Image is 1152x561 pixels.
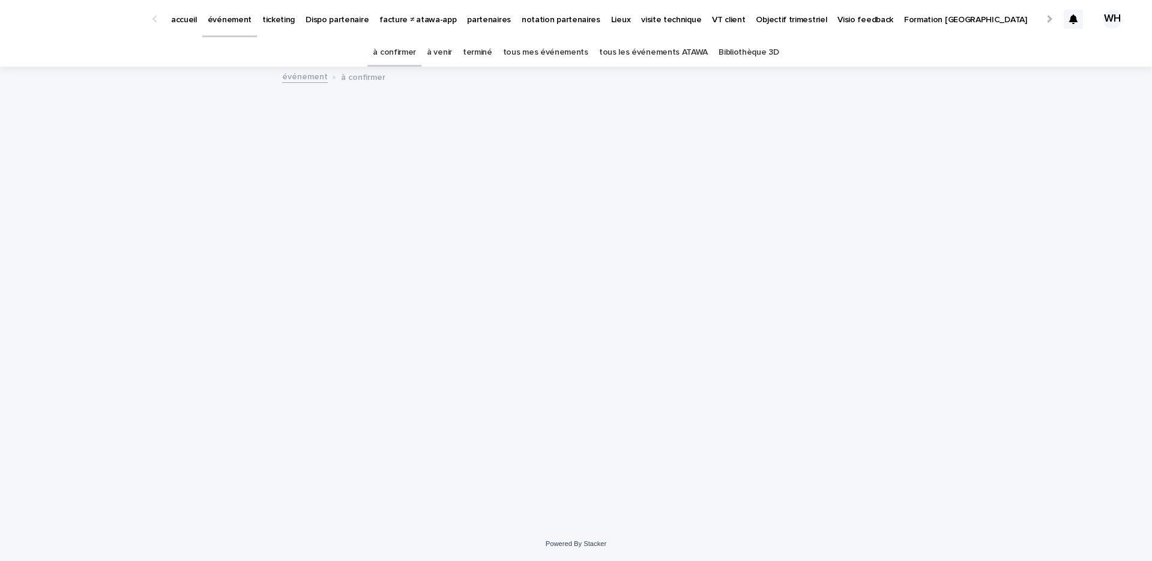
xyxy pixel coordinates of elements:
a: Powered By Stacker [546,540,606,547]
a: Bibliothèque 3D [719,38,779,67]
a: événement [282,69,328,83]
a: terminé [463,38,492,67]
a: à venir [427,38,452,67]
a: tous mes événements [503,38,588,67]
div: WH [1103,10,1122,29]
p: à confirmer [341,70,385,83]
img: Ls34BcGeRexTGTNfXpUC [24,7,140,31]
a: tous les événements ATAWA [599,38,708,67]
a: à confirmer [373,38,416,67]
